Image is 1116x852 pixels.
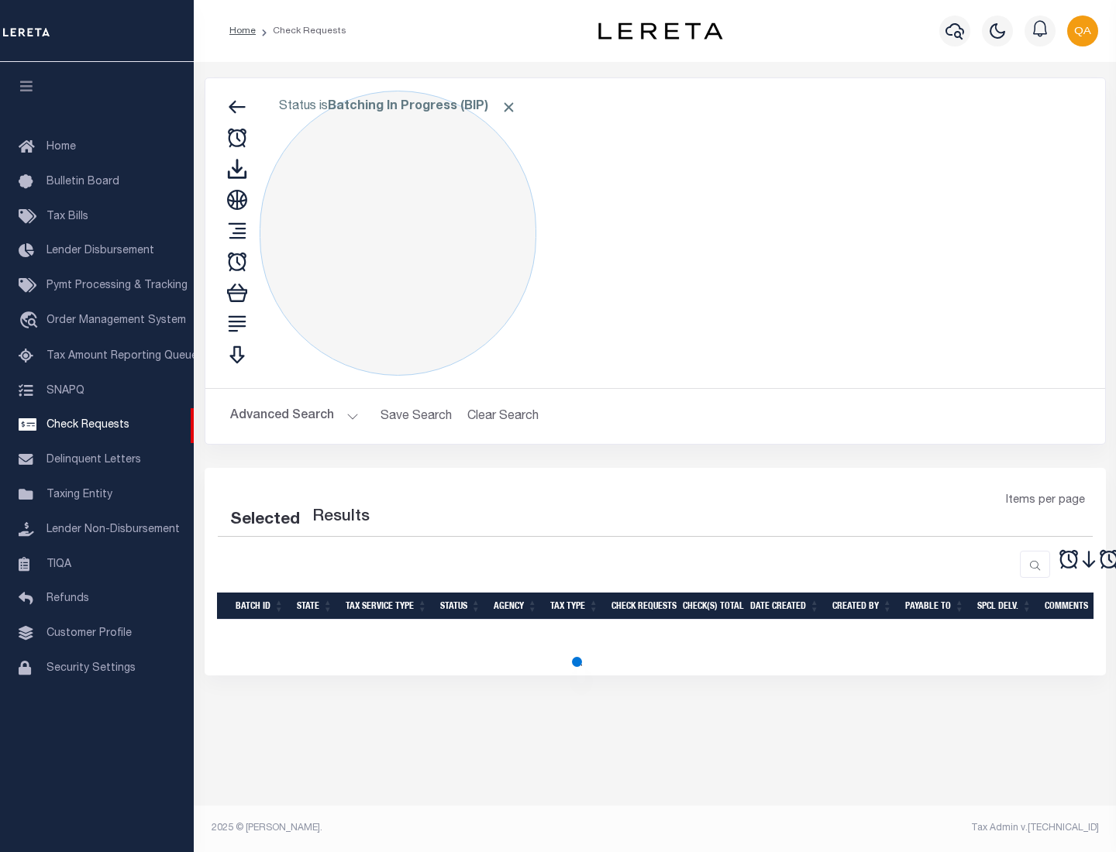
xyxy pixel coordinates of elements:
[229,593,291,620] th: Batch Id
[46,663,136,674] span: Security Settings
[46,211,88,222] span: Tax Bills
[339,593,434,620] th: Tax Service Type
[229,26,256,36] a: Home
[461,401,546,431] button: Clear Search
[200,821,656,835] div: 2025 © [PERSON_NAME].
[312,505,370,530] label: Results
[501,99,517,115] span: Click to Remove
[46,593,89,604] span: Refunds
[46,385,84,396] span: SNAPQ
[371,401,461,431] button: Save Search
[899,593,971,620] th: Payable To
[598,22,722,40] img: logo-dark.svg
[434,593,487,620] th: Status
[46,177,119,187] span: Bulletin Board
[230,401,359,431] button: Advanced Search
[328,101,517,113] b: Batching In Progress (BIP)
[256,24,346,38] li: Check Requests
[230,508,300,533] div: Selected
[46,490,112,500] span: Taxing Entity
[1006,493,1085,510] span: Items per page
[487,593,544,620] th: Agency
[46,142,76,153] span: Home
[826,593,899,620] th: Created By
[1038,593,1108,620] th: Comments
[291,593,339,620] th: State
[260,91,536,376] div: Click to Edit
[46,246,154,256] span: Lender Disbursement
[46,315,186,326] span: Order Management System
[677,593,744,620] th: Check(s) Total
[1067,15,1098,46] img: svg+xml;base64,PHN2ZyB4bWxucz0iaHR0cDovL3d3dy53My5vcmcvMjAwMC9zdmciIHBvaW50ZXItZXZlbnRzPSJub25lIi...
[46,351,198,362] span: Tax Amount Reporting Queue
[666,821,1099,835] div: Tax Admin v.[TECHNICAL_ID]
[744,593,826,620] th: Date Created
[971,593,1038,620] th: Spcl Delv.
[46,558,71,569] span: TIQA
[605,593,677,620] th: Check Requests
[46,420,129,431] span: Check Requests
[46,455,141,466] span: Delinquent Letters
[46,280,188,291] span: Pymt Processing & Tracking
[46,628,132,639] span: Customer Profile
[46,524,180,535] span: Lender Non-Disbursement
[544,593,605,620] th: Tax Type
[19,311,43,332] i: travel_explore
